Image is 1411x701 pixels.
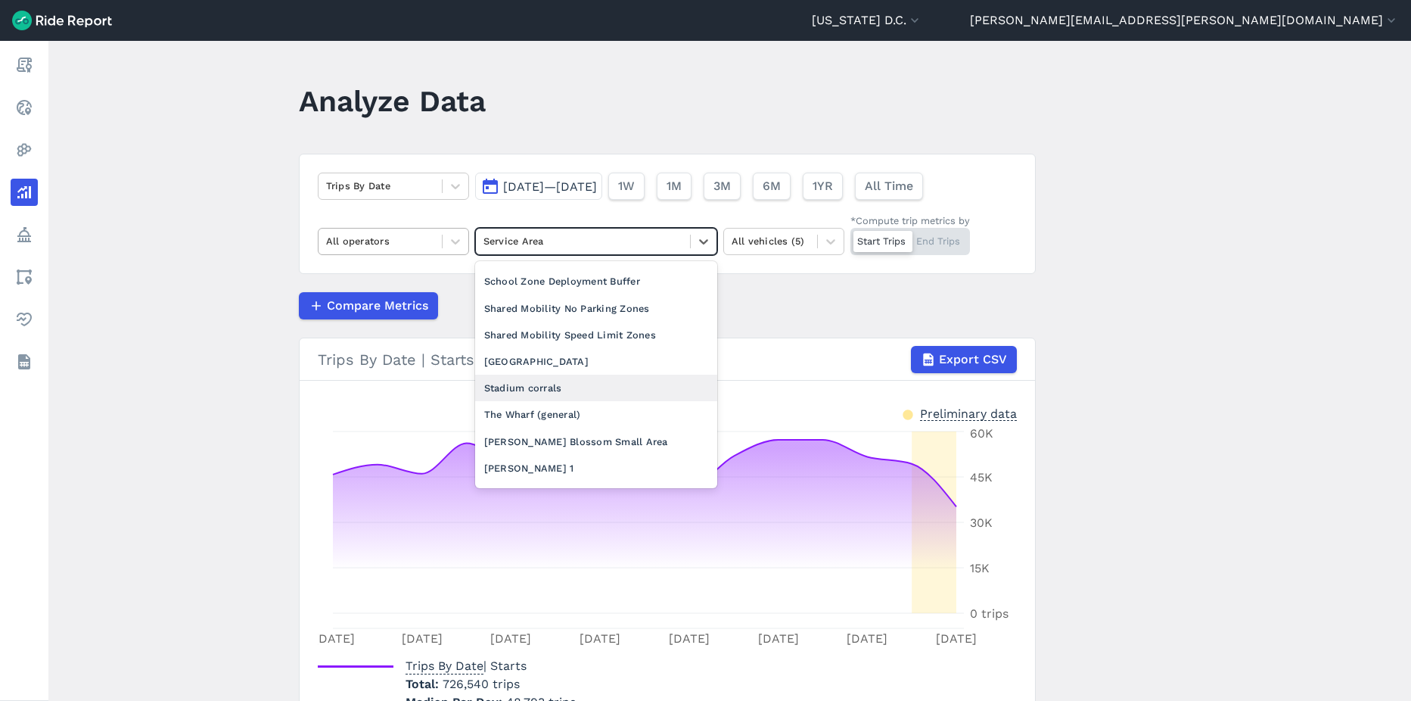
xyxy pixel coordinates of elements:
[475,268,717,294] div: School Zone Deployment Buffer
[970,606,1009,621] tspan: 0 trips
[299,80,486,122] h1: Analyze Data
[657,173,692,200] button: 1M
[939,350,1007,369] span: Export CSV
[618,177,635,195] span: 1W
[704,173,741,200] button: 3M
[920,405,1017,421] div: Preliminary data
[327,297,428,315] span: Compare Metrics
[475,348,717,375] div: [GEOGRAPHIC_DATA]
[812,11,922,30] button: [US_STATE] D.C.
[970,426,993,441] tspan: 60K
[936,631,977,646] tspan: [DATE]
[970,470,993,484] tspan: 45K
[668,631,709,646] tspan: [DATE]
[475,173,602,200] button: [DATE]—[DATE]
[11,306,38,333] a: Health
[970,516,993,530] tspan: 30K
[757,631,798,646] tspan: [DATE]
[865,177,913,195] span: All Time
[475,455,717,481] div: [PERSON_NAME] 1
[753,173,791,200] button: 6M
[11,136,38,164] a: Heatmaps
[401,631,442,646] tspan: [DATE]
[475,428,717,455] div: [PERSON_NAME] Blossom Small Area
[475,401,717,428] div: The Wharf (general)
[406,654,483,675] span: Trips By Date
[847,631,887,646] tspan: [DATE]
[11,263,38,291] a: Areas
[11,94,38,121] a: Realtime
[803,173,843,200] button: 1YR
[970,11,1399,30] button: [PERSON_NAME][EMAIL_ADDRESS][PERSON_NAME][DOMAIN_NAME]
[475,375,717,401] div: Stadium corrals
[608,173,645,200] button: 1W
[11,348,38,375] a: Datasets
[443,677,520,691] span: 726,540 trips
[299,292,438,319] button: Compare Metrics
[406,659,527,673] span: | Starts
[970,561,990,575] tspan: 15K
[850,213,970,228] div: *Compute trip metrics by
[763,177,781,195] span: 6M
[12,11,112,30] img: Ride Report
[713,177,731,195] span: 3M
[490,631,531,646] tspan: [DATE]
[855,173,923,200] button: All Time
[11,179,38,206] a: Analyze
[911,346,1017,373] button: Export CSV
[318,346,1017,373] div: Trips By Date | Starts
[475,322,717,348] div: Shared Mobility Speed Limit Zones
[813,177,833,195] span: 1YR
[475,481,717,537] div: [PERSON_NAME] 1 Blockface - [GEOGRAPHIC_DATA] ([GEOGRAPHIC_DATA] Left)
[406,677,443,691] span: Total
[475,295,717,322] div: Shared Mobility No Parking Zones
[11,51,38,79] a: Report
[667,177,682,195] span: 1M
[11,221,38,248] a: Policy
[503,179,597,194] span: [DATE]—[DATE]
[314,631,355,646] tspan: [DATE]
[580,631,620,646] tspan: [DATE]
